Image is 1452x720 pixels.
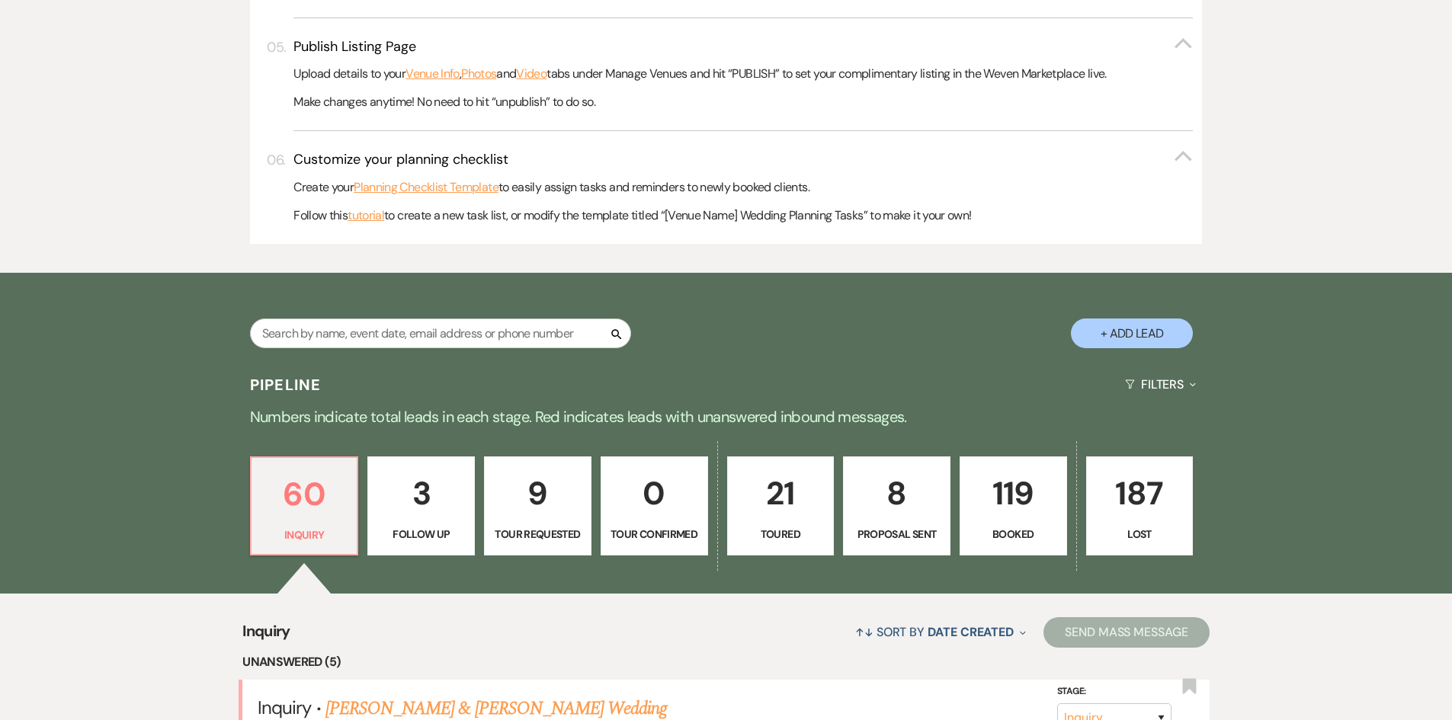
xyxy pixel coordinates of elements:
[970,468,1057,519] p: 119
[853,468,941,519] p: 8
[1071,318,1193,348] button: + Add Lead
[261,469,348,520] p: 60
[494,526,582,542] p: Tour Requested
[348,206,384,226] a: tutorial
[250,318,631,348] input: Search by name, event date, email address or phone number
[293,37,1193,56] button: Publish Listing Page
[258,696,311,719] span: Inquiry
[1043,617,1210,648] button: Send Mass Message
[960,456,1067,555] a: 119Booked
[250,374,322,395] h3: Pipeline
[484,456,591,555] a: 9Tour Requested
[293,64,1193,84] p: Upload details to your , and tabs under Manage Venues and hit “PUBLISH” to set your complimentary...
[293,206,1193,226] p: Follow this to create a new task list, or modify the template titled “[Venue Name] Wedding Planni...
[377,526,465,542] p: Follow Up
[611,526,698,542] p: Tour Confirmed
[293,150,1193,169] button: Customize your planning checklist
[293,92,1193,112] p: Make changes anytime! No need to hit “unpublish” to do so.
[970,526,1057,542] p: Booked
[293,150,508,169] h3: Customize your planning checklist
[377,468,465,519] p: 3
[242,619,290,652] span: Inquiry
[1086,456,1194,555] a: 187Lost
[1096,468,1184,519] p: 187
[261,526,348,543] p: Inquiry
[611,468,698,519] p: 0
[367,456,475,555] a: 3Follow Up
[1057,683,1172,700] label: Stage:
[855,624,873,640] span: ↑↓
[1119,364,1202,405] button: Filters
[849,612,1032,652] button: Sort By Date Created
[516,64,547,84] a: Video
[354,178,498,197] a: Planning Checklist Template
[737,526,825,542] p: Toured
[1096,526,1184,542] p: Lost
[928,624,1014,640] span: Date Created
[727,456,835,555] a: 21Toured
[293,178,1193,197] p: Create your to easily assign tasks and reminders to newly booked clients.
[737,468,825,519] p: 21
[461,64,496,84] a: Photos
[178,405,1275,429] p: Numbers indicate total leads in each stage. Red indicates leads with unanswered inbound messages.
[853,526,941,542] p: Proposal Sent
[242,652,1210,672] li: Unanswered (5)
[405,64,460,84] a: Venue Info
[250,456,359,555] a: 60Inquiry
[293,37,416,56] h3: Publish Listing Page
[494,468,582,519] p: 9
[601,456,708,555] a: 0Tour Confirmed
[843,456,950,555] a: 8Proposal Sent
